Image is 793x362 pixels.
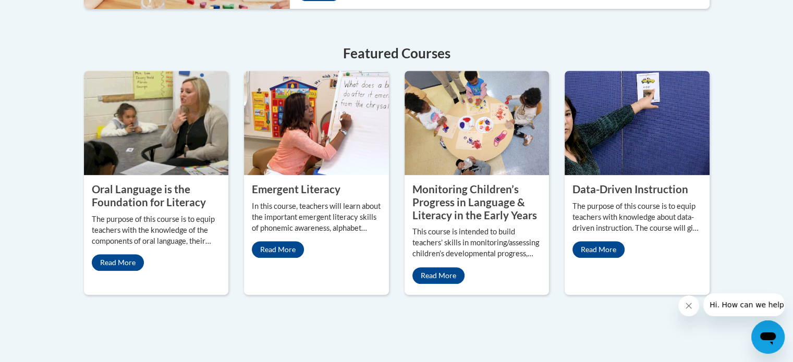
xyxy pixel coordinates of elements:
a: Read More [572,241,625,258]
a: Read More [252,241,304,258]
a: Read More [92,254,144,271]
p: In this course, teachers will learn about the important emergent literacy skills of phonemic awar... [252,201,381,234]
img: Emergent Literacy [244,71,389,175]
iframe: Message from company [703,293,785,316]
property: Data-Driven Instruction [572,183,688,195]
a: Read More [412,267,465,284]
span: Hi. How can we help? [6,7,84,16]
img: Oral Language is the Foundation for Literacy [84,71,229,175]
img: Data-Driven Instruction [565,71,710,175]
img: Monitoring Children’s Progress in Language & Literacy in the Early Years [405,71,550,175]
iframe: Close message [678,295,699,316]
p: The purpose of this course is to equip teachers with knowledge about data-driven instruction. The... [572,201,702,234]
h4: Featured Courses [84,43,710,64]
property: Monitoring Children’s Progress in Language & Literacy in the Early Years [412,183,537,221]
iframe: Button to launch messaging window [751,320,785,354]
property: Emergent Literacy [252,183,340,195]
p: The purpose of this course is to equip teachers with the knowledge of the components of oral lang... [92,214,221,247]
p: This course is intended to build teachers’ skills in monitoring/assessing children’s developmenta... [412,227,542,259]
property: Oral Language is the Foundation for Literacy [92,183,206,208]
